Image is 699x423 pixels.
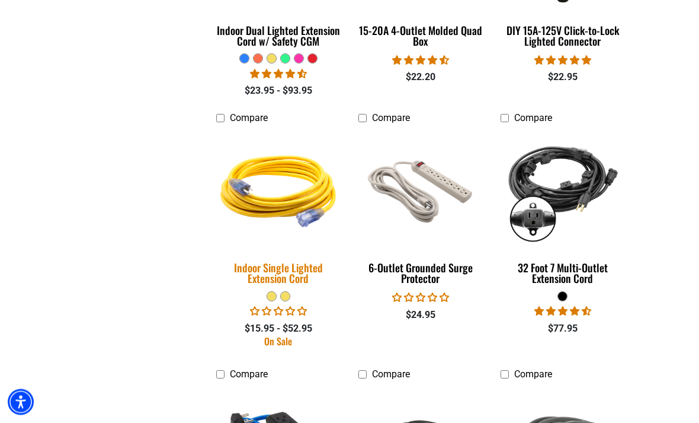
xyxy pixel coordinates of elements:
[216,322,341,336] div: $15.95 - $52.95
[230,113,268,124] span: Compare
[216,26,341,47] div: Indoor Dual Lighted Extension Cord w/ Safety CGM
[8,389,34,415] div: Accessibility Menu
[230,369,268,380] span: Compare
[501,322,625,336] div: $77.95
[534,306,591,317] span: 4.73 stars
[534,55,591,66] span: 4.84 stars
[358,71,483,85] div: $22.20
[501,263,625,284] div: 32 Foot 7 Multi-Outlet Extension Cord
[499,132,627,247] img: black
[372,369,410,380] span: Compare
[250,69,307,80] span: 4.40 stars
[216,263,341,284] div: Indoor Single Lighted Extension Cord
[514,113,552,124] span: Compare
[358,130,483,291] a: 6-Outlet Grounded Surge Protector 6-Outlet Grounded Surge Protector
[501,130,625,291] a: black 32 Foot 7 Multi-Outlet Extension Cord
[357,132,485,247] img: 6-Outlet Grounded Surge Protector
[216,84,341,98] div: $23.95 - $93.95
[358,263,483,284] div: 6-Outlet Grounded Surge Protector
[514,369,552,380] span: Compare
[392,55,449,66] span: 4.47 stars
[216,337,341,346] div: On Sale
[501,26,625,47] div: DIY 15A-125V Click-to-Lock Lighted Connector
[207,125,349,253] img: Yellow
[358,26,483,47] div: 15-20A 4-Outlet Molded Quad Box
[250,306,307,317] span: 0.00 stars
[501,71,625,85] div: $22.95
[372,113,410,124] span: Compare
[358,308,483,323] div: $24.95
[392,292,449,304] span: 0.00 stars
[216,130,341,291] a: Yellow Indoor Single Lighted Extension Cord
